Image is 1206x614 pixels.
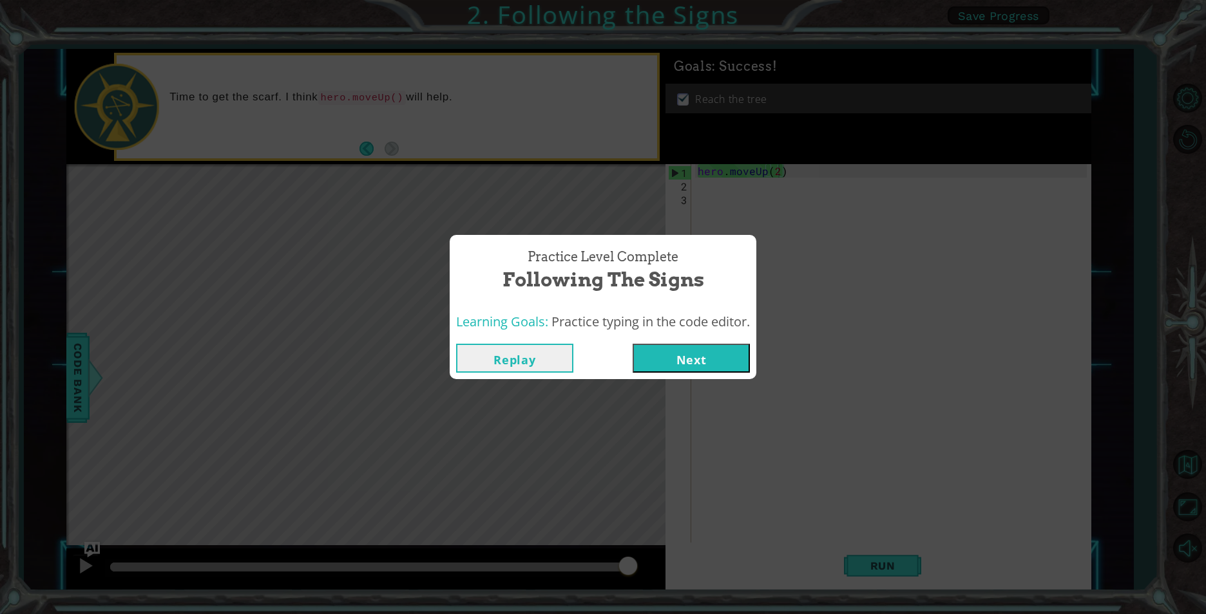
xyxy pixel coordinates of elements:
span: Practice typing in the code editor. [551,313,750,330]
button: Next [633,344,750,373]
span: Following the Signs [503,266,704,293]
span: Practice Level Complete [528,248,678,266]
span: Learning Goals: [456,313,548,330]
button: Replay [456,344,573,373]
